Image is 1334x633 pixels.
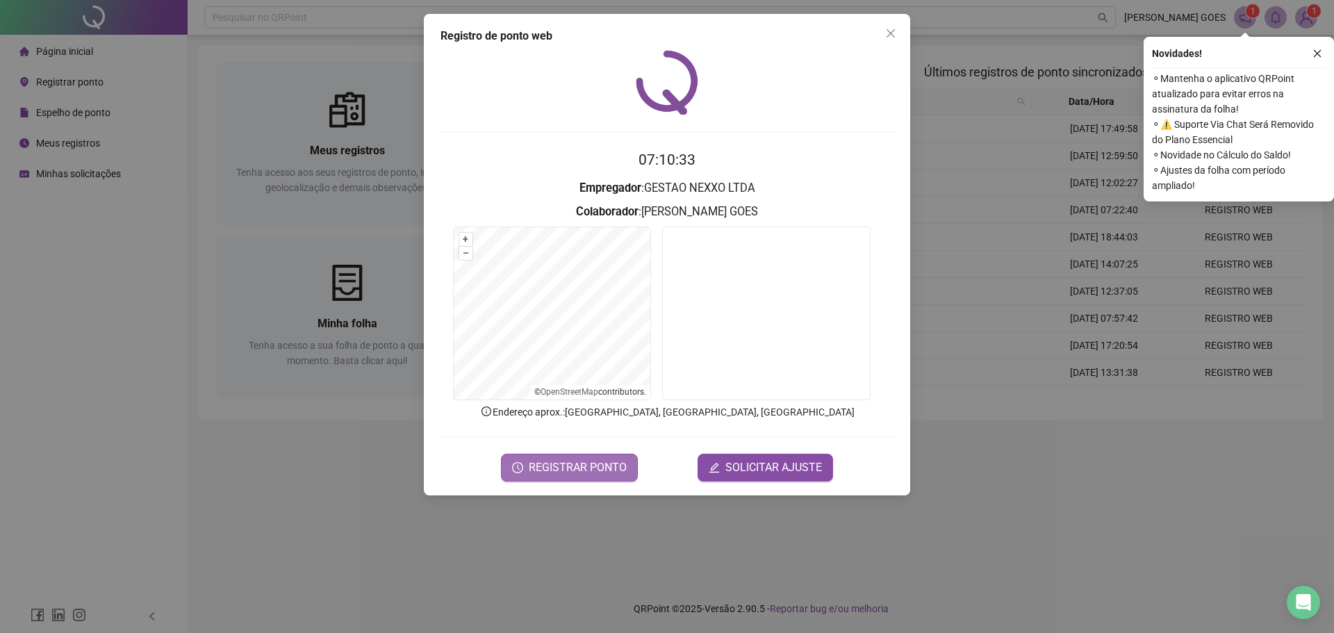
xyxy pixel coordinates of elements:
span: ⚬ ⚠️ Suporte Via Chat Será Removido do Plano Essencial [1152,117,1326,147]
button: Close [880,22,902,44]
button: REGISTRAR PONTO [501,454,638,482]
img: QRPoint [636,50,698,115]
strong: Colaborador [576,205,639,218]
p: Endereço aprox. : [GEOGRAPHIC_DATA], [GEOGRAPHIC_DATA], [GEOGRAPHIC_DATA] [440,404,894,420]
span: REGISTRAR PONTO [529,459,627,476]
h3: : GESTAO NEXXO LTDA [440,179,894,197]
span: edit [709,462,720,473]
h3: : [PERSON_NAME] GOES [440,203,894,221]
div: Registro de ponto web [440,28,894,44]
span: clock-circle [512,462,523,473]
span: close [1312,49,1322,58]
span: close [885,28,896,39]
span: ⚬ Novidade no Cálculo do Saldo! [1152,147,1326,163]
strong: Empregador [579,181,641,195]
li: © contributors. [534,387,646,397]
time: 07:10:33 [639,151,695,168]
span: Novidades ! [1152,46,1202,61]
span: ⚬ Mantenha o aplicativo QRPoint atualizado para evitar erros na assinatura da folha! [1152,71,1326,117]
button: – [459,247,472,260]
a: OpenStreetMap [541,387,598,397]
span: ⚬ Ajustes da folha com período ampliado! [1152,163,1326,193]
span: info-circle [480,405,493,418]
button: editSOLICITAR AJUSTE [698,454,833,482]
span: SOLICITAR AJUSTE [725,459,822,476]
div: Open Intercom Messenger [1287,586,1320,619]
button: + [459,233,472,246]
